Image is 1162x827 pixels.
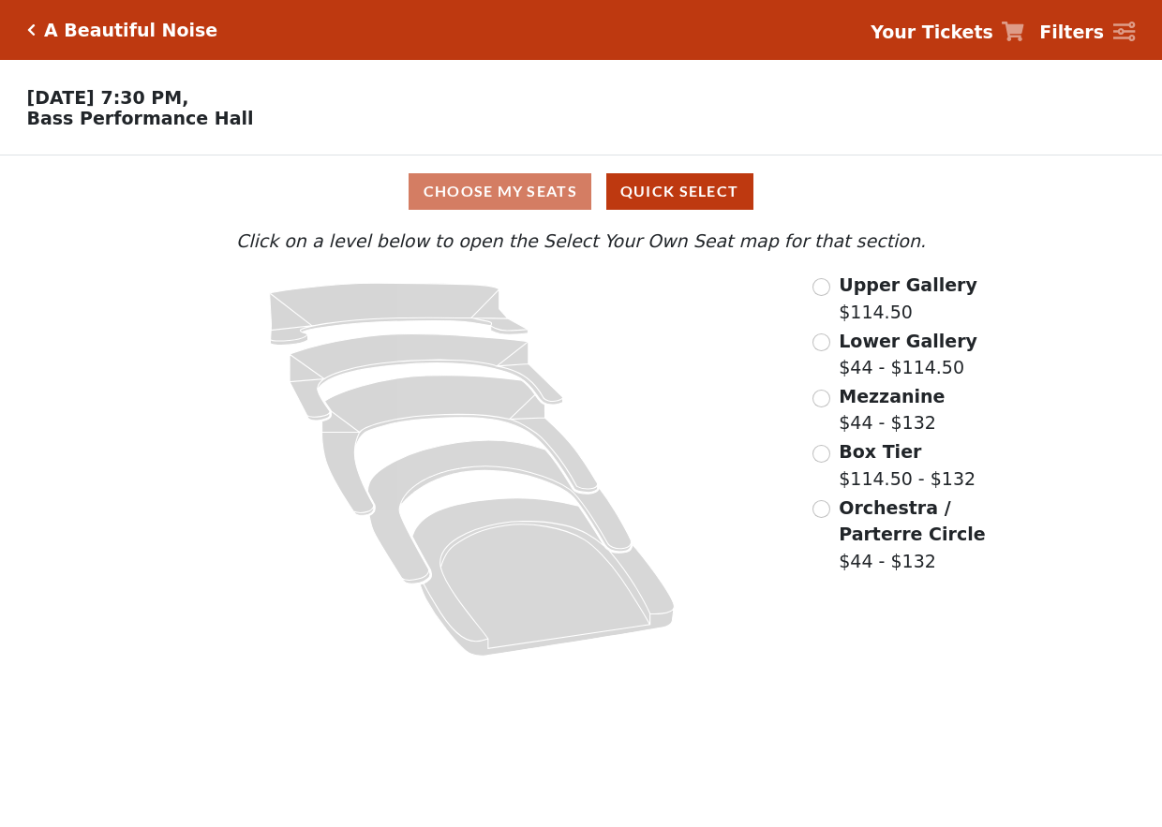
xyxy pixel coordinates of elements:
[270,283,529,345] path: Upper Gallery - Seats Available: 259
[839,328,977,381] label: $44 - $114.50
[839,386,945,406] span: Mezzanine
[839,438,976,492] label: $114.50 - $132
[839,497,985,545] span: Orchestra / Parterre Circle
[839,495,1004,575] label: $44 - $132
[1039,19,1135,46] a: Filters
[1039,22,1104,42] strong: Filters
[839,272,977,325] label: $114.50
[412,498,674,657] path: Orchestra / Parterre Circle - Seats Available: 9
[839,383,945,436] label: $44 - $132
[839,274,977,295] span: Upper Gallery
[606,173,753,210] button: Quick Select
[839,331,977,351] span: Lower Gallery
[871,22,993,42] strong: Your Tickets
[871,19,1024,46] a: Your Tickets
[290,334,563,421] path: Lower Gallery - Seats Available: 37
[839,441,921,462] span: Box Tier
[27,23,36,37] a: Click here to go back to filters
[158,228,1004,255] p: Click on a level below to open the Select Your Own Seat map for that section.
[44,20,217,41] h5: A Beautiful Noise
